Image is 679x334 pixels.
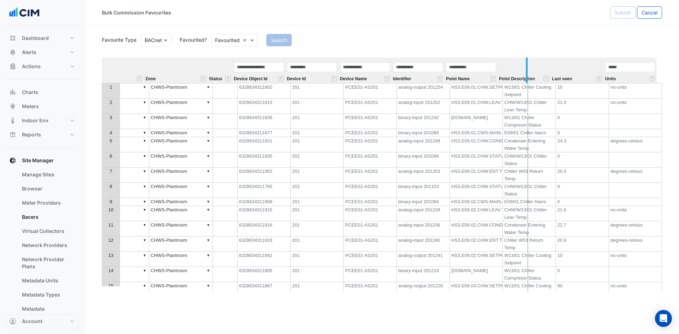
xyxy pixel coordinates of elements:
[556,198,609,206] td: 0
[238,99,291,114] td: 6328634311815
[340,77,367,81] span: Device Name
[291,252,344,267] td: 201
[149,221,213,236] td: CHWS-Plantroom
[22,89,38,96] span: Charts
[9,103,16,110] app-icon: Meters
[503,83,556,99] td: W13/01 Chiller Cooling Setpoint
[291,236,344,252] td: 201
[238,152,291,168] td: 6328634311935
[22,318,42,325] span: Account
[503,282,556,297] td: W13/01 Chiller Cooling Setpoint
[142,168,147,175] div: ▼
[450,282,503,297] td: HS3.E09.03.CHW.SETPOINT
[344,99,397,114] td: PCEE01-AS201
[238,183,291,198] td: 6328634311795
[450,114,503,129] td: [DOMAIN_NAME]
[149,282,213,297] td: CHWS-Plantroom
[609,137,662,152] td: degrees-celsius
[556,152,609,168] td: 0
[397,137,450,152] td: analog-input 201249
[142,252,147,259] div: ▼
[556,267,609,282] td: 0
[397,183,450,198] td: binary-input 201103
[499,77,535,81] span: Point Description
[344,129,397,137] td: PCEE01-AS201
[609,206,662,221] td: no-units
[102,9,171,16] div: Bulk Commission Favourites
[9,117,16,124] app-icon: Indoor Env
[556,236,609,252] td: 20.9
[238,114,291,129] td: 6328634311838
[291,267,344,282] td: 201
[149,236,213,252] td: CHWS-Plantroom
[108,253,113,258] span: 13
[22,103,39,110] span: Meters
[149,114,213,129] td: CHWS-Plantroom
[503,236,556,252] td: Chiller W03 Return Temp
[108,283,113,288] span: 15
[238,83,291,99] td: 6328634311802
[22,117,48,124] span: Indoor Env
[609,168,662,183] td: degrees-celsius
[397,282,450,297] td: analog-output 201228
[142,282,147,289] div: ▼
[291,206,344,221] td: 201
[149,183,213,198] td: CHWS-Plantroom
[142,267,147,274] div: ▼
[238,206,291,221] td: 6328634311915
[238,267,291,282] td: 6328634311805
[6,99,79,113] button: Meters
[145,77,156,81] span: Zone
[6,31,79,45] button: Dashboard
[344,114,397,129] td: PCEE01-AS201
[142,221,147,229] div: ▼
[9,63,16,70] app-icon: Actions
[503,152,556,168] td: CHW/W13/01 Chiller Status
[205,252,211,259] div: ▼
[450,83,503,99] td: HS3.E09.01.CHW.SETPOINT
[397,83,450,99] td: analog-output 201254
[16,210,79,224] a: Bacers
[397,114,450,129] td: binary-input 201242
[110,169,112,174] span: 7
[175,36,207,43] label: Favourited?
[149,168,213,183] td: CHWS-Plantroom
[149,99,213,114] td: CHWS-Plantroom
[149,198,213,206] td: CHWS-Plantroom
[655,310,672,327] div: Open Intercom Messenger
[609,252,662,267] td: no-units
[205,83,211,91] div: ▼
[16,196,79,210] a: Meter Providers
[142,137,147,145] div: ▼
[291,83,344,99] td: 201
[205,114,211,121] div: ▼
[397,267,450,282] td: binary-input 201216
[209,77,222,81] span: Status
[450,198,503,206] td: HS3.E09.02.CWS.MAIN.ALA
[149,252,213,267] td: CHWS-Plantroom
[397,129,450,137] td: binary-input 201080
[344,252,397,267] td: PCEE01-AS201
[238,252,291,267] td: 6328634311942
[503,198,556,206] td: E09/01 Chiller Alarm
[6,128,79,142] button: Reports
[234,77,267,81] span: Device Object Id
[642,10,657,16] span: Cancel
[149,137,213,152] td: CHWS-Plantroom
[450,137,503,152] td: HS3.E09.01.CHW.COND.TEMP
[344,198,397,206] td: PCEE01-AS201
[609,236,662,252] td: degrees-celsius
[503,114,556,129] td: W13/01 Chiller Compresor Status
[503,168,556,183] td: Chiller W03 Return Temp
[397,221,450,236] td: analog-input 201236
[22,49,36,56] span: Alerts
[556,129,609,137] td: 0
[8,6,40,20] img: Company Logo
[446,77,470,81] span: Point Name
[450,206,503,221] td: HS3.E09.02.CHW.LEAV.TEMP
[6,314,79,328] button: Account
[397,206,450,221] td: analog-input 201239
[238,198,291,206] td: 6328634311908
[556,221,609,236] td: 22.7
[450,168,503,183] td: HS3.E09.01.CHW.ENT.TEMP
